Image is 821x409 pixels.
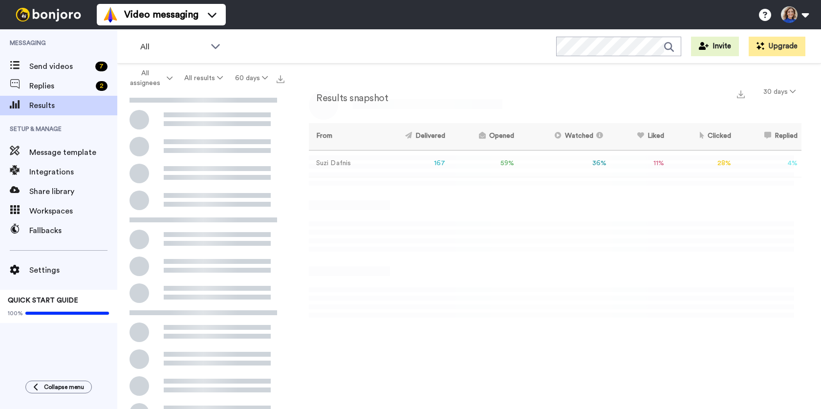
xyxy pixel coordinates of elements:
button: Export a summary of each team member’s results that match this filter now. [734,86,748,101]
td: 167 [373,150,449,177]
th: Clicked [668,123,735,150]
td: 4 % [735,150,801,177]
button: Invite [691,37,739,56]
td: Suzi Dafnis [309,150,373,177]
th: From [309,123,373,150]
span: Integrations [29,166,117,178]
button: All results [178,69,229,87]
span: Video messaging [124,8,198,22]
img: bj-logo-header-white.svg [12,8,85,22]
button: Export all results that match these filters now. [274,71,287,86]
th: Watched [518,123,610,150]
span: Send videos [29,61,91,72]
img: export.svg [277,75,284,83]
span: Results [29,100,117,111]
button: 30 days [757,83,801,101]
span: Workspaces [29,205,117,217]
button: Upgrade [749,37,805,56]
span: All assignees [125,68,165,88]
th: Opened [449,123,518,150]
th: Replied [735,123,801,150]
td: 36 % [518,150,610,177]
td: 59 % [449,150,518,177]
span: QUICK START GUIDE [8,297,78,304]
span: Replies [29,80,92,92]
span: All [140,41,206,53]
span: Collapse menu [44,383,84,391]
td: 11 % [610,150,668,177]
th: Delivered [373,123,449,150]
button: Collapse menu [25,381,92,393]
td: 28 % [668,150,735,177]
img: vm-color.svg [103,7,118,22]
h2: Results snapshot [309,93,388,104]
th: Liked [610,123,668,150]
button: 60 days [229,69,274,87]
div: 2 [96,81,108,91]
button: All assignees [119,65,178,92]
span: 100% [8,309,23,317]
span: Message template [29,147,117,158]
img: export.svg [737,90,745,98]
span: Fallbacks [29,225,117,237]
span: Settings [29,264,117,276]
span: Share library [29,186,117,197]
div: 7 [95,62,108,71]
